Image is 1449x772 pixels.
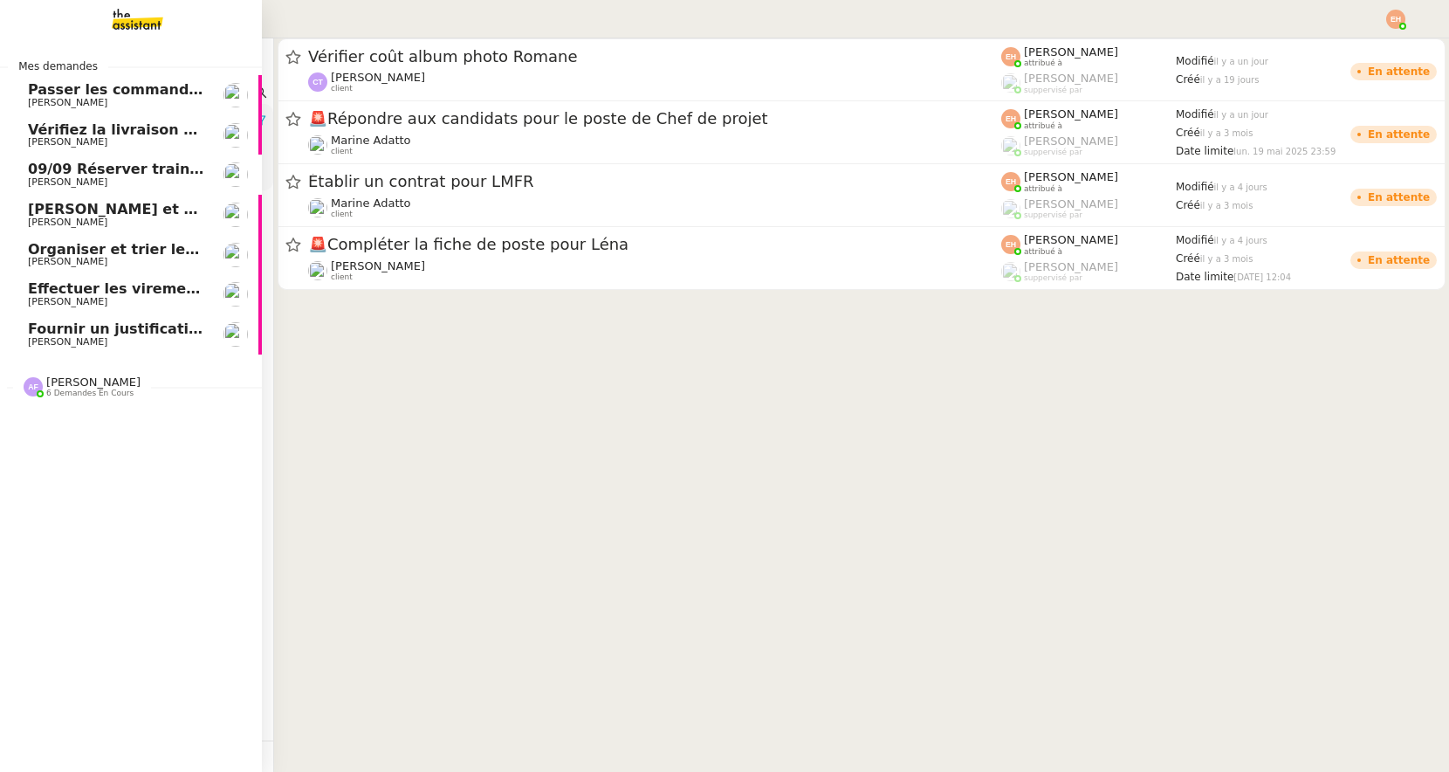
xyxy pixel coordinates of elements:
[223,83,248,107] img: users%2FtFhOaBya8rNVU5KG7br7ns1BCvi2%2Favatar%2Faa8c47da-ee6c-4101-9e7d-730f2e64f978
[28,176,107,188] span: [PERSON_NAME]
[331,196,411,210] span: Marine Adatto
[28,321,275,337] span: Fournir un justificatif de travail
[1176,252,1200,265] span: Créé
[1176,127,1200,139] span: Créé
[1233,147,1336,156] span: lun. 19 mai 2025 23:59
[308,49,1001,65] span: Vérifier coût album photo Romane
[28,97,107,108] span: [PERSON_NAME]
[1176,199,1200,211] span: Créé
[1024,86,1082,95] span: suppervisé par
[1214,183,1267,192] span: il y a 4 jours
[1233,272,1291,282] span: [DATE] 12:04
[308,72,327,92] img: svg
[331,134,411,147] span: Marine Adatto
[28,241,422,258] span: Organiser et trier les documents sur Google Drive
[1200,128,1253,138] span: il y a 3 mois
[308,261,327,280] img: users%2FxcSDjHYvjkh7Ays4vB9rOShue3j1%2Favatar%2Fc5852ac1-ab6d-4275-813a-2130981b2f82
[28,161,466,177] span: 09/09 Réserver train et hôtel pour [GEOGRAPHIC_DATA]
[1024,72,1118,85] span: [PERSON_NAME]
[1176,271,1233,283] span: Date limite
[1024,184,1062,194] span: attribué à
[1001,262,1020,281] img: users%2FyQfMwtYgTqhRP2YHWHmG2s2LYaD3%2Favatar%2Fprofile-pic.png
[308,196,1001,219] app-user-detailed-label: client
[223,282,248,307] img: users%2FtFhOaBya8rNVU5KG7br7ns1BCvi2%2Favatar%2Faa8c47da-ee6c-4101-9e7d-730f2e64f978
[28,256,107,267] span: [PERSON_NAME]
[1176,73,1200,86] span: Créé
[1024,273,1082,283] span: suppervisé par
[1024,260,1118,273] span: [PERSON_NAME]
[1001,45,1176,68] app-user-label: attribué à
[308,198,327,217] img: users%2Fu5utAm6r22Q2efrA9GW4XXK0tp42%2Favatar%2Fec7cfc88-a6c7-457c-b43b-5a2740bdf05f
[308,259,1001,282] app-user-detailed-label: client
[308,134,1001,156] app-user-detailed-label: client
[1214,236,1267,245] span: il y a 4 jours
[28,136,107,148] span: [PERSON_NAME]
[1024,197,1118,210] span: [PERSON_NAME]
[1024,170,1118,183] span: [PERSON_NAME]
[1024,210,1082,220] span: suppervisé par
[223,162,248,187] img: users%2F8F3ae0CdRNRxLT9M8DTLuFZT1wq1%2Favatar%2F8d3ba6ea-8103-41c2-84d4-2a4cca0cf040
[1368,129,1430,140] div: En attente
[1200,201,1253,210] span: il y a 3 mois
[1024,107,1118,121] span: [PERSON_NAME]
[1001,172,1020,191] img: svg
[1001,134,1176,157] app-user-label: suppervisé par
[28,121,242,138] span: Vérifiez la livraison demain
[1024,233,1118,246] span: [PERSON_NAME]
[1176,55,1214,67] span: Modifié
[1386,10,1405,29] img: svg
[331,259,425,272] span: [PERSON_NAME]
[1368,255,1430,265] div: En attente
[1176,108,1214,121] span: Modifié
[1001,197,1176,220] app-user-label: suppervisé par
[1214,57,1268,66] span: il y a un jour
[1176,181,1214,193] span: Modifié
[308,174,1001,190] span: Établir un contrat pour LMFR
[1001,107,1176,130] app-user-label: attribué à
[1368,66,1430,77] div: En attente
[1001,199,1020,218] img: users%2FyQfMwtYgTqhRP2YHWHmG2s2LYaD3%2Favatar%2Fprofile-pic.png
[28,201,458,217] span: [PERSON_NAME] et analyser les candidatures LinkedIn
[1024,59,1062,68] span: attribué à
[1001,235,1020,254] img: svg
[1214,110,1268,120] span: il y a un jour
[1024,134,1118,148] span: [PERSON_NAME]
[331,71,425,84] span: [PERSON_NAME]
[331,210,353,219] span: client
[46,389,134,398] span: 6 demandes en cours
[1024,121,1062,131] span: attribué à
[223,322,248,347] img: users%2F0v3yA2ZOZBYwPN7V38GNVTYjOQj1%2Favatar%2Fa58eb41e-cbb7-4128-9131-87038ae72dcb
[1001,109,1020,128] img: svg
[308,111,1001,127] span: Répondre aux candidats pour le poste de Chef de projet
[308,235,327,253] span: 🚨
[1001,260,1176,283] app-user-label: suppervisé par
[1001,233,1176,256] app-user-label: attribué à
[8,58,108,75] span: Mes demandes
[331,147,353,156] span: client
[1001,73,1020,93] img: users%2FyQfMwtYgTqhRP2YHWHmG2s2LYaD3%2Favatar%2Fprofile-pic.png
[1001,72,1176,94] app-user-label: suppervisé par
[1024,45,1118,59] span: [PERSON_NAME]
[1001,170,1176,193] app-user-label: attribué à
[28,217,107,228] span: [PERSON_NAME]
[308,109,327,128] span: 🚨
[1024,148,1082,157] span: suppervisé par
[331,272,353,282] span: client
[308,135,327,155] img: users%2Fu5utAm6r22Q2efrA9GW4XXK0tp42%2Favatar%2Fec7cfc88-a6c7-457c-b43b-5a2740bdf05f
[308,71,1001,93] app-user-detailed-label: client
[28,336,107,348] span: [PERSON_NAME]
[1176,145,1233,157] span: Date limite
[1001,136,1020,155] img: users%2FyQfMwtYgTqhRP2YHWHmG2s2LYaD3%2Favatar%2Fprofile-pic.png
[1001,47,1020,66] img: svg
[28,81,356,98] span: Passer les commandes de livres Impactes
[223,243,248,267] img: users%2Fjeuj7FhI7bYLyCU6UIN9LElSS4x1%2Favatar%2F1678820456145.jpeg
[1176,234,1214,246] span: Modifié
[331,84,353,93] span: client
[223,123,248,148] img: users%2FtFhOaBya8rNVU5KG7br7ns1BCvi2%2Favatar%2Faa8c47da-ee6c-4101-9e7d-730f2e64f978
[28,280,310,297] span: Effectuer les virements des salaires
[24,377,43,396] img: svg
[1368,192,1430,203] div: En attente
[223,203,248,227] img: users%2Fjeuj7FhI7bYLyCU6UIN9LElSS4x1%2Favatar%2F1678820456145.jpeg
[1200,75,1260,85] span: il y a 19 jours
[46,376,141,389] span: [PERSON_NAME]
